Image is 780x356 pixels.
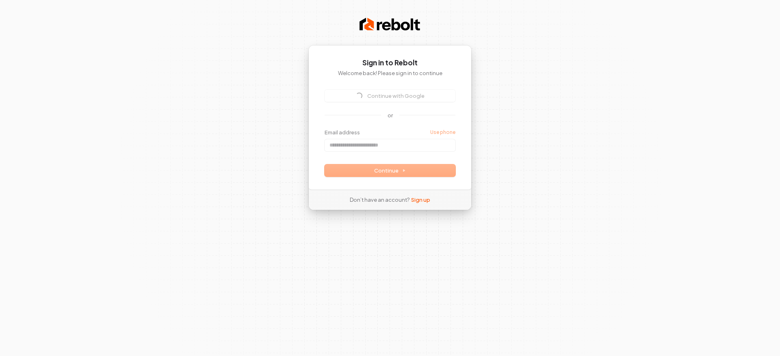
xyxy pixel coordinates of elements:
p: or [388,112,393,119]
a: Sign up [411,196,430,203]
h1: Sign in to Rebolt [325,58,455,68]
img: Rebolt Logo [360,16,420,32]
span: Don’t have an account? [350,196,409,203]
p: Welcome back! Please sign in to continue [325,69,455,77]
